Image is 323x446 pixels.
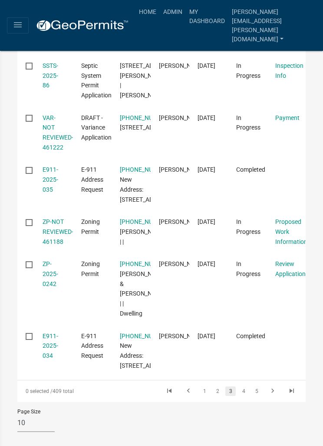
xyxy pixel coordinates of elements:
li: page 2 [211,384,224,399]
a: [PHONE_NUMBER] [120,333,171,339]
a: [PHONE_NUMBER] [120,166,171,173]
a: ZP-2025-0242 [43,260,58,287]
a: [PERSON_NAME][EMAIL_ADDRESS][PERSON_NAME][DOMAIN_NAME] [228,3,316,47]
span: Zoning Permit [81,260,100,277]
li: page 3 [224,384,237,399]
a: [PHONE_NUMBER] [120,114,171,121]
a: SSTS-2025-86 [43,62,58,89]
li: page 4 [237,384,250,399]
span: Completed [236,166,265,173]
a: 2 [212,386,223,396]
span: 39-020-1602 | New Address: 3133 Co Rd 6 [120,333,173,369]
span: E-911 Address Request [81,333,103,359]
span: 08/08/2025 [198,62,215,69]
a: 4 [238,386,249,396]
a: Payment [275,114,300,121]
button: menu [7,17,29,33]
li: page 1 [198,384,211,399]
a: go to previous page [180,386,197,396]
span: 33-260-0160 | 2125 PARK LAKE LN [120,114,173,131]
span: 39-026-0274 | SMITH, BRUCE A | | [120,218,172,245]
a: My Dashboard [186,3,228,29]
a: E911-2025-035 [43,166,58,193]
span: Septic System Permit Application [81,62,112,99]
a: [PHONE_NUMBER] [120,260,171,267]
span: 0 selected / [26,388,53,394]
span: 08/08/2025 [198,333,215,339]
a: go to first page [161,386,178,396]
span: In Progress [236,218,260,235]
span: Jamie [159,260,205,267]
span: Daniel Jacobson [159,62,205,69]
span: E-911 Address Request [81,166,103,193]
a: Inspection Info [275,62,303,79]
a: go to next page [264,386,281,396]
span: In Progress [236,260,260,277]
a: [PHONE_NUMBER] [120,218,171,225]
span: 63-022-2400 | New Address: 4118 Co Rd 8 [120,166,173,203]
span: 39-020-1602 | ROSENAU, KARL D & JAMIE | | Dwelling [120,260,172,317]
a: Review Application [275,260,306,277]
span: In Progress [236,114,260,131]
span: Zoning Permit [81,218,100,235]
span: 08/08/2025 [198,260,215,267]
span: Completed [236,333,265,339]
li: page 5 [250,384,263,399]
span: 08/08/2025 [198,114,215,121]
span: 08/08/2025 [198,218,215,225]
a: 1 [199,386,210,396]
span: Chris [159,114,205,121]
a: Admin [160,3,186,20]
a: Home [135,3,160,20]
a: 3 [225,386,236,396]
a: Proposed Work Information [275,218,307,245]
a: go to last page [283,386,300,396]
span: 08/08/2025 [198,166,215,173]
span: DRAFT - Variance Application [81,114,112,141]
div: 409 total [17,380,129,402]
a: ZP-NOT REVIEWED-461188 [43,218,73,245]
a: VAR-NOT REVIEWED-461222 [43,114,73,151]
span: Thomas Paull [159,166,205,173]
span: In Progress [236,62,260,79]
a: E911-2025-034 [43,333,58,359]
a: 5 [251,386,262,396]
span: 605 SEBOE RD | JACOBSON, DANIEL P [120,62,173,99]
i: menu [13,20,23,30]
span: Bruce Smith [159,218,205,225]
span: Jamie [159,333,205,339]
